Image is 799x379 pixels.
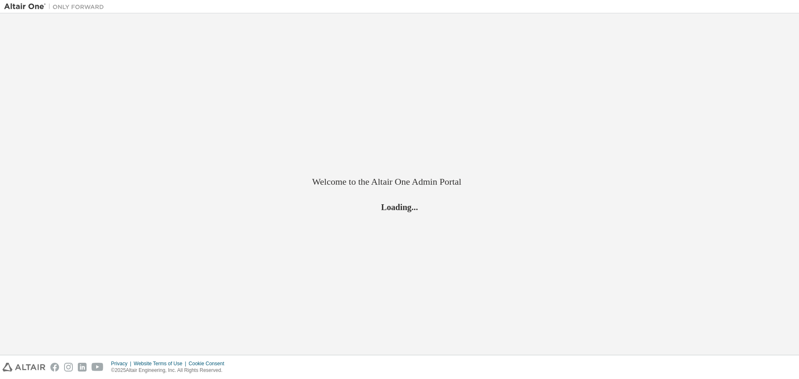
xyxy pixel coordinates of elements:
[134,360,189,367] div: Website Terms of Use
[2,363,45,372] img: altair_logo.svg
[312,201,487,212] h2: Loading...
[111,367,229,374] p: © 2025 Altair Engineering, Inc. All Rights Reserved.
[312,176,487,188] h2: Welcome to the Altair One Admin Portal
[64,363,73,372] img: instagram.svg
[92,363,104,372] img: youtube.svg
[78,363,87,372] img: linkedin.svg
[4,2,108,11] img: Altair One
[189,360,229,367] div: Cookie Consent
[50,363,59,372] img: facebook.svg
[111,360,134,367] div: Privacy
